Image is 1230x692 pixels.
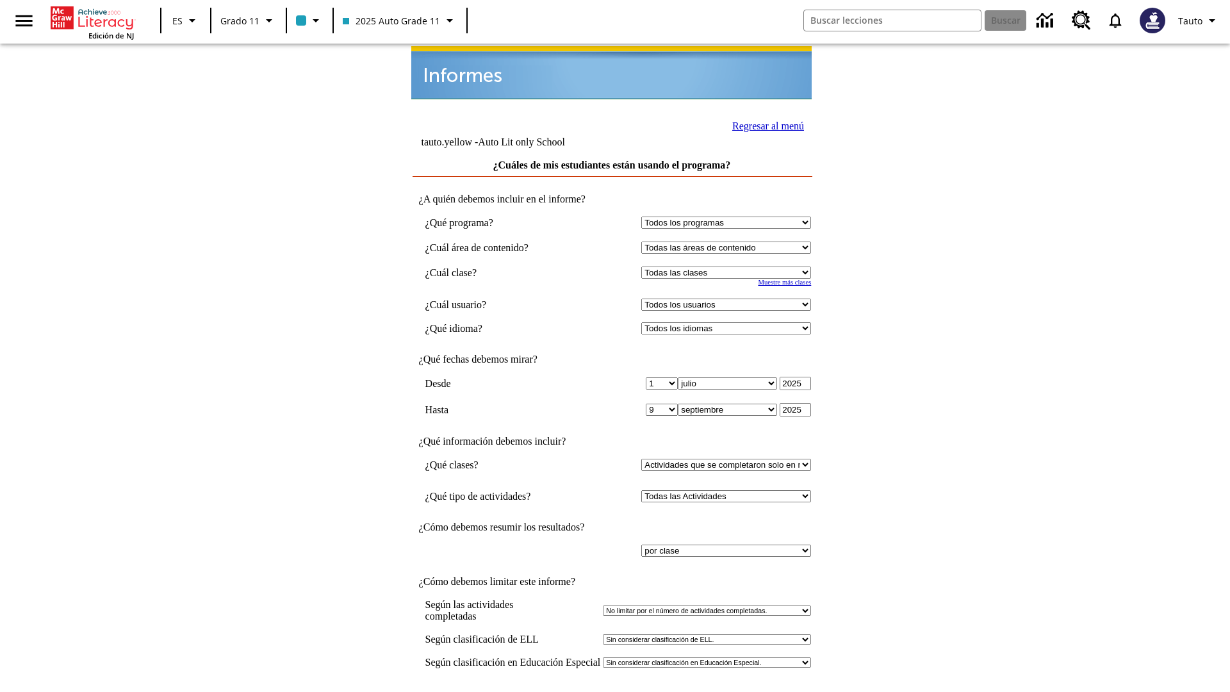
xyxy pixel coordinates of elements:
[478,136,565,147] nobr: Auto Lit only School
[413,522,812,533] td: ¿Cómo debemos resumir los resultados?
[758,279,811,286] a: Muestre más clases
[413,576,812,588] td: ¿Cómo debemos limitar este informe?
[338,9,463,32] button: Clase: 2025 Auto Grade 11, Selecciona una clase
[425,459,570,471] td: ¿Qué clases?
[1140,8,1165,33] img: Avatar
[413,354,812,365] td: ¿Qué fechas debemos mirar?
[5,2,43,40] button: Abrir el menú lateral
[425,299,570,311] td: ¿Cuál usuario?
[804,10,981,31] input: Buscar campo
[220,14,259,28] span: Grado 11
[425,217,570,229] td: ¿Qué programa?
[215,9,282,32] button: Grado: Grado 11, Elige un grado
[425,634,601,645] td: Según clasificación de ELL
[1132,4,1173,37] button: Escoja un nuevo avatar
[425,403,570,416] td: Hasta
[493,160,731,170] a: ¿Cuáles de mis estudiantes están usando el programa?
[732,120,804,131] a: Regresar al menú
[343,14,440,28] span: 2025 Auto Grade 11
[172,14,183,28] span: ES
[51,4,134,40] div: Portada
[1099,4,1132,37] a: Notificaciones
[291,9,329,32] button: El color de la clase es azul claro. Cambiar el color de la clase.
[413,436,812,447] td: ¿Qué información debemos incluir?
[88,31,134,40] span: Edición de NJ
[413,194,812,205] td: ¿A quién debemos incluir en el informe?
[165,9,206,32] button: Lenguaje: ES, Selecciona un idioma
[425,267,570,279] td: ¿Cuál clase?
[425,242,529,253] nobr: ¿Cuál área de contenido?
[1178,14,1202,28] span: Tauto
[411,46,812,99] img: header
[425,322,570,334] td: ¿Qué idioma?
[421,136,656,148] td: tauto.yellow -
[1173,9,1225,32] button: Perfil/Configuración
[425,657,601,668] td: Según clasificación en Educación Especial
[425,490,570,502] td: ¿Qué tipo de actividades?
[425,377,570,390] td: Desde
[1029,3,1064,38] a: Centro de información
[425,599,601,622] td: Según las actividades completadas
[1064,3,1099,38] a: Centro de recursos, Se abrirá en una pestaña nueva.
